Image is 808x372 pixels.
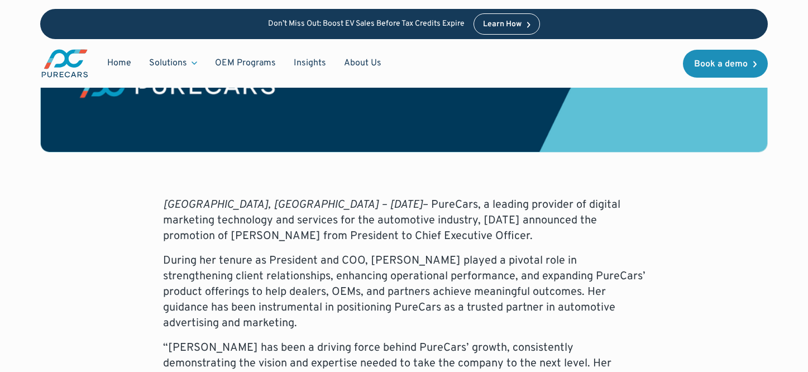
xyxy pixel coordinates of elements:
a: OEM Programs [206,53,285,74]
a: main [40,48,89,79]
a: About Us [335,53,390,74]
div: Solutions [140,53,206,74]
div: Solutions [149,57,187,69]
a: Insights [285,53,335,74]
div: Learn How [483,21,522,28]
p: – PureCars, a leading provider of digital marketing technology and services for the automotive in... [163,197,646,244]
p: Don’t Miss Out: Boost EV Sales Before Tax Credits Expire [268,20,465,29]
a: Learn How [474,13,540,35]
a: Book a demo [683,50,768,78]
em: [GEOGRAPHIC_DATA], [GEOGRAPHIC_DATA] – [DATE] [163,198,423,212]
p: During her tenure as President and COO, [PERSON_NAME] played a pivotal role in strengthening clie... [163,253,646,331]
img: purecars logo [40,48,89,79]
a: Home [98,53,140,74]
div: Book a demo [694,60,748,69]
